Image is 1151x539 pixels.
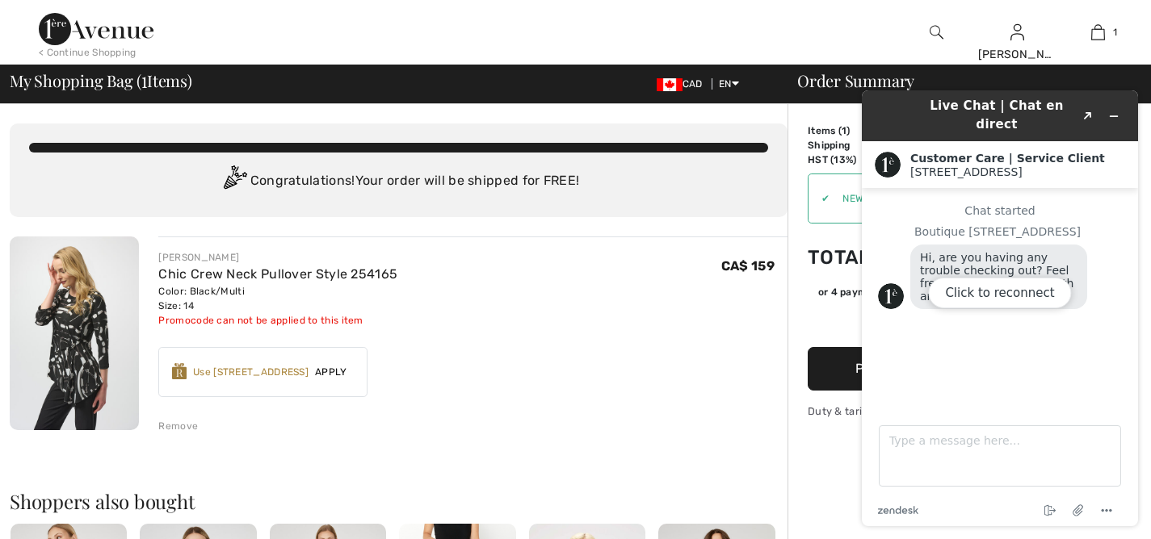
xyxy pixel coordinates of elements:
[218,165,250,198] img: Congratulation2.svg
[10,236,139,430] img: Chic Crew Neck Pullover Style 254165
[657,78,709,90] span: CAD
[808,347,1050,391] button: Proceed to Payment
[830,174,996,223] input: Promo code
[158,284,397,313] div: Color: Black/Multi Size: 14
[808,153,899,167] td: HST (13%)
[1058,23,1137,42] a: 1
[808,285,1050,305] div: or 4 payments ofCA$ 44.92withSezzle Click to learn more about Sezzle
[158,419,198,433] div: Remove
[808,123,899,138] td: Items ( )
[10,491,788,511] h2: Shoppers also bought
[978,46,1057,63] div: [PERSON_NAME]
[1010,24,1024,40] a: Sign In
[842,125,846,136] span: 1
[809,191,830,206] div: ✔
[1091,23,1105,42] img: My Bag
[158,266,397,282] a: Chic Crew Neck Pullover Style 254165
[808,305,1050,341] iframe: PayPal-paypal
[309,365,354,379] span: Apply
[808,230,899,285] td: Total
[849,77,1151,539] iframe: Find more information here
[141,69,147,90] span: 1
[808,138,899,153] td: Shipping
[172,363,187,379] img: Reward-Logo.svg
[808,403,1050,419] div: Duty & tariff-free | Uninterrupted shipping
[158,313,397,328] div: Promocode can not be applied to this item
[1113,25,1117,40] span: 1
[818,285,1050,299] div: or 4 payments of with
[930,23,943,42] img: search the website
[10,73,192,89] span: My Shopping Bag ( Items)
[1010,23,1024,42] img: My Info
[158,250,397,265] div: [PERSON_NAME]
[39,45,137,60] div: < Continue Shopping
[657,78,683,91] img: Canadian Dollar
[38,11,71,26] span: Chat
[39,13,153,45] img: 1ère Avenue
[719,78,739,90] span: EN
[778,73,1141,89] div: Order Summary
[29,165,768,198] div: Congratulations! Your order will be shipped for FREE!
[193,365,309,379] div: Use [STREET_ADDRESS]
[721,258,775,274] span: CA$ 159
